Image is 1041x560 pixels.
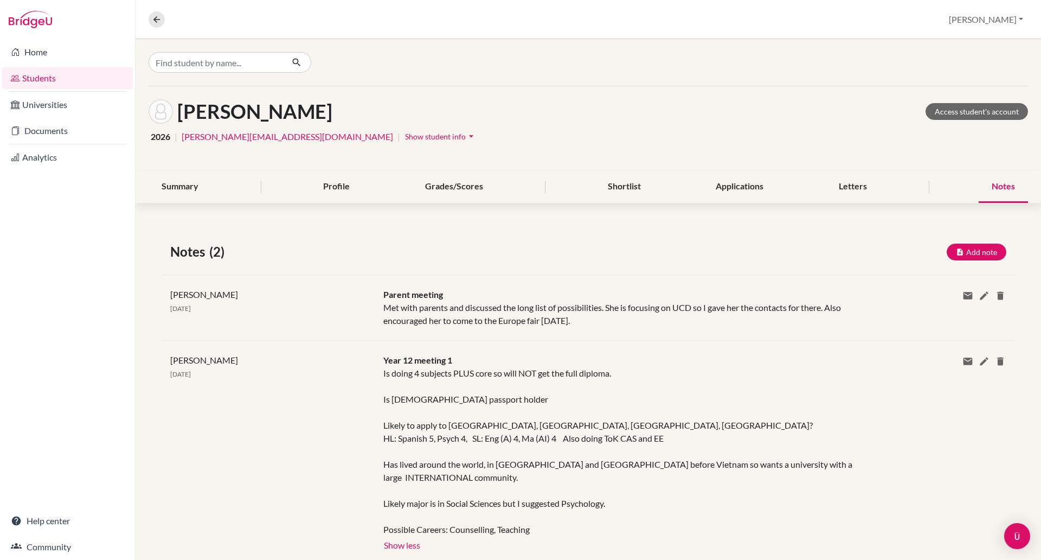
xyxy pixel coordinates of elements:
span: Notes [170,242,209,262]
span: Show student info [405,132,466,141]
a: Access student's account [926,103,1028,120]
span: [PERSON_NAME] [170,355,238,365]
a: Students [2,67,133,89]
span: Parent meeting [383,289,443,300]
i: arrow_drop_down [466,131,477,142]
a: Help center [2,510,133,532]
a: Analytics [2,147,133,168]
span: | [397,130,400,143]
h1: [PERSON_NAME] [177,100,332,123]
span: (2) [209,242,229,262]
a: Documents [2,120,133,142]
a: Universities [2,94,133,116]
div: Applications [703,171,776,203]
button: Add note [947,244,1006,260]
button: [PERSON_NAME] [944,9,1028,30]
span: [PERSON_NAME] [170,289,238,300]
img: Bridge-U [9,11,52,28]
div: Grades/Scores [412,171,496,203]
div: Notes [979,171,1028,203]
div: Letters [826,171,880,203]
div: Is doing 4 subjects PLUS core so will NOT get the full diploma. Is [DEMOGRAPHIC_DATA] passport ho... [383,367,864,536]
a: Community [2,536,133,558]
a: Home [2,41,133,63]
div: Met with parents and discussed the long list of possibilities. She is focusing on UCD so I gave h... [375,288,872,327]
div: Open Intercom Messenger [1004,523,1030,549]
span: [DATE] [170,304,191,313]
span: 2026 [151,130,170,143]
button: Show less [383,536,421,552]
span: [DATE] [170,370,191,378]
div: Summary [149,171,211,203]
input: Find student by name... [149,52,283,73]
img: Emma Mazzanti's avatar [149,99,173,124]
a: [PERSON_NAME][EMAIL_ADDRESS][DOMAIN_NAME] [182,130,393,143]
button: Show student infoarrow_drop_down [404,128,477,145]
span: | [175,130,177,143]
div: Profile [310,171,363,203]
span: Year 12 meeting 1 [383,355,452,365]
div: Shortlist [595,171,654,203]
